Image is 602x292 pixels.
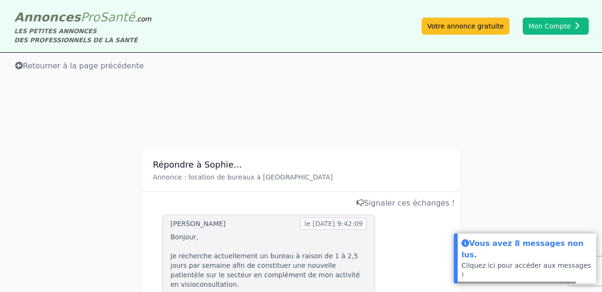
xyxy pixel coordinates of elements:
[15,61,144,70] span: Retourner à la page précédente
[170,219,226,228] div: [PERSON_NAME]
[135,15,151,23] span: .com
[153,159,449,170] h3: Répondre à Sophie...
[523,18,589,35] button: Mon Compte
[461,262,591,279] a: Cliquez ici pour accéder aux messages !
[147,198,455,209] div: Signaler ces échanges !
[14,10,151,24] a: AnnoncesProSanté.com
[14,10,81,24] span: Annonces
[14,27,151,45] div: LES PETITES ANNONCES DES PROFESSIONNELS DE LA SANTÉ
[461,237,593,261] div: Vous avez 8 messages non lus.
[15,62,23,69] i: Retourner à la liste
[300,217,367,230] span: le [DATE] 9:42:09
[153,172,449,182] p: Annonce : location de bureaux à [GEOGRAPHIC_DATA]
[100,10,135,24] span: Santé
[422,18,509,35] a: Votre annonce gratuite
[81,10,100,24] span: Pro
